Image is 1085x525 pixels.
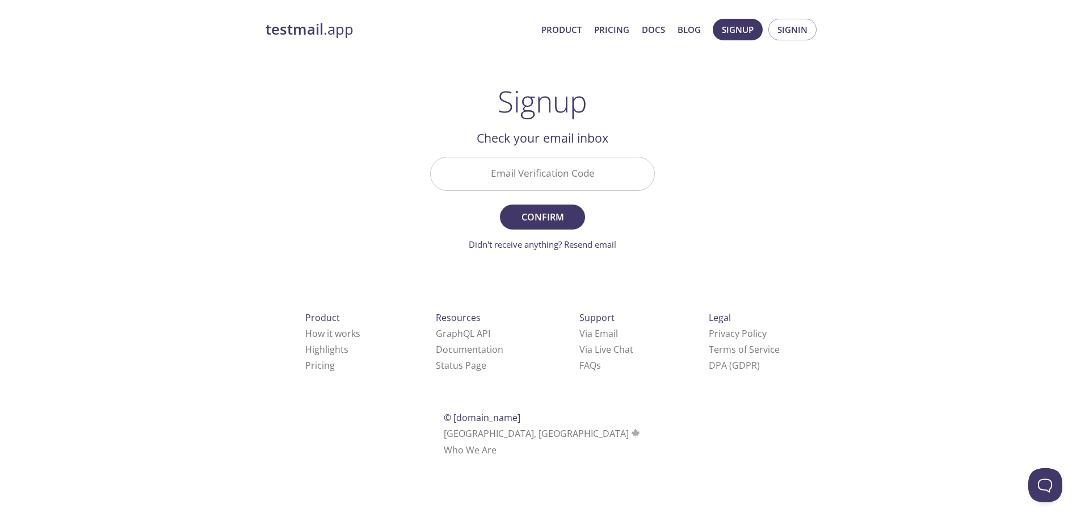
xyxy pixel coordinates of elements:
[1028,468,1062,502] iframe: Help Scout Beacon - Open
[713,19,763,40] button: Signup
[512,209,573,225] span: Confirm
[305,359,335,372] a: Pricing
[579,359,601,372] a: FAQ
[709,359,760,372] a: DPA (GDPR)
[777,22,808,37] span: Signin
[709,343,780,356] a: Terms of Service
[579,327,618,340] a: Via Email
[436,343,503,356] a: Documentation
[500,205,585,230] button: Confirm
[709,311,731,324] span: Legal
[305,343,348,356] a: Highlights
[430,128,655,148] h2: Check your email inbox
[266,20,532,39] a: testmail.app
[436,327,490,340] a: GraphQL API
[579,343,633,356] a: Via Live Chat
[579,311,615,324] span: Support
[444,411,520,424] span: © [DOMAIN_NAME]
[541,22,582,37] a: Product
[444,427,642,440] span: [GEOGRAPHIC_DATA], [GEOGRAPHIC_DATA]
[594,22,629,37] a: Pricing
[444,444,497,456] a: Who We Are
[266,19,323,39] strong: testmail
[596,359,601,372] span: s
[722,22,754,37] span: Signup
[709,327,767,340] a: Privacy Policy
[436,311,481,324] span: Resources
[678,22,701,37] a: Blog
[305,327,360,340] a: How it works
[469,239,616,250] a: Didn't receive anything? Resend email
[305,311,340,324] span: Product
[768,19,817,40] button: Signin
[498,84,587,118] h1: Signup
[642,22,665,37] a: Docs
[436,359,486,372] a: Status Page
